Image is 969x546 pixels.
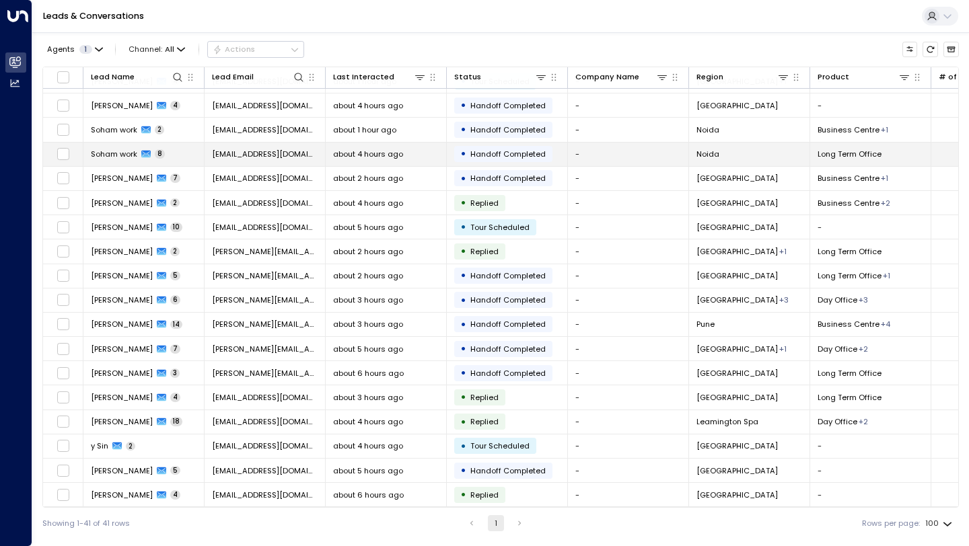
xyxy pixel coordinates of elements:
[57,196,70,210] span: Toggle select row
[779,344,787,354] div: Newcastle
[470,198,499,208] span: Replied
[333,100,403,111] span: about 4 hours ago
[696,124,719,135] span: Noida
[170,368,180,378] span: 3
[568,215,689,239] td: -
[213,44,255,54] div: Actions
[818,270,882,281] span: Long Term Office
[696,440,778,451] span: Newcastle
[818,319,880,329] span: Business Centre
[488,515,504,531] button: page 1
[91,392,153,403] span: Khyati Singh
[91,465,153,476] span: Abbie Callaghan
[818,71,849,83] div: Product
[91,124,137,135] span: Soham work
[881,198,890,208] div: Long Term Office,Workstation
[470,295,546,305] span: Handoff Completed
[170,393,180,402] span: 4
[212,198,318,208] span: nicsubram13@gmail.com
[207,41,304,57] div: Button group with a nested menu
[810,459,931,482] td: -
[91,222,153,233] span: Nick
[91,71,135,83] div: Lead Name
[696,246,778,257] span: Mumbai
[212,246,318,257] span: singh.yuvraj2006@gmail.com
[568,239,689,263] td: -
[333,246,403,257] span: about 2 hours ago
[57,464,70,477] span: Toggle select row
[91,100,153,111] span: Tiffany Chang
[124,42,190,56] span: Channel:
[696,319,715,329] span: Pune
[91,344,153,354] span: Yuvraj Singh
[57,269,70,282] span: Toggle select row
[57,366,70,380] span: Toggle select row
[568,288,689,312] td: -
[454,71,547,83] div: Status
[460,291,466,309] div: •
[470,319,546,329] span: Handoff Completed
[696,416,758,427] span: Leamington Spa
[333,392,403,403] span: about 3 hours ago
[460,145,466,163] div: •
[212,368,318,379] span: singh.yuvraj2006@gmail.com
[57,71,70,84] span: Toggle select all
[212,71,254,83] div: Lead Email
[568,118,689,141] td: -
[575,71,668,83] div: Company Name
[470,465,546,476] span: Handoff Completed
[333,416,403,427] span: about 4 hours ago
[212,490,318,500] span: 100alison001@gmail.com
[333,222,403,233] span: about 5 hours ago
[460,485,466,504] div: •
[460,388,466,406] div: •
[568,337,689,360] td: -
[470,100,546,111] span: Handoff Completed
[91,295,153,305] span: Yuvraj Singh
[91,246,153,257] span: Yuvraj Singh
[818,368,882,379] span: Long Term Office
[810,93,931,117] td: -
[126,442,135,451] span: 2
[212,149,318,159] span: sohamworkss@gmail.com
[333,173,403,184] span: about 2 hours ago
[810,483,931,506] td: -
[568,361,689,385] td: -
[91,416,153,427] span: Khyati Singh
[470,222,530,233] span: Tour Scheduled
[170,466,180,475] span: 5
[470,344,546,354] span: Handoff Completed
[470,440,530,451] span: Tour Scheduled
[925,515,955,532] div: 100
[124,42,190,56] button: Channel:All
[881,319,890,329] div: Day Office,Long Term Office,Meeting Room,Workstation
[923,42,938,57] span: Refresh
[696,344,778,354] span: Manchester
[155,149,165,159] span: 8
[91,440,108,451] span: y Sin
[696,100,778,111] span: Taipei
[170,271,180,280] span: 5
[568,264,689,288] td: -
[333,124,396,135] span: about 1 hour ago
[212,319,318,329] span: singh.yuvraj2006@gmail.com
[333,198,403,208] span: about 4 hours ago
[460,364,466,382] div: •
[696,71,789,83] div: Region
[170,247,180,256] span: 2
[568,313,689,336] td: -
[470,392,499,403] span: Replied
[696,368,778,379] span: Newcastle
[454,71,481,83] div: Status
[212,344,318,354] span: singh.yuvraj2006@gmail.com
[57,99,70,112] span: Toggle select row
[696,173,778,184] span: Ciudad de México
[470,416,499,427] span: Replied
[818,344,857,354] span: Day Office
[779,295,789,305] div: Mumbai,Newcastle Upon Tyne,Pune
[333,270,403,281] span: about 2 hours ago
[470,149,546,159] span: Handoff Completed
[881,124,888,135] div: Long Term Office
[818,71,910,83] div: Product
[47,46,75,53] span: Agents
